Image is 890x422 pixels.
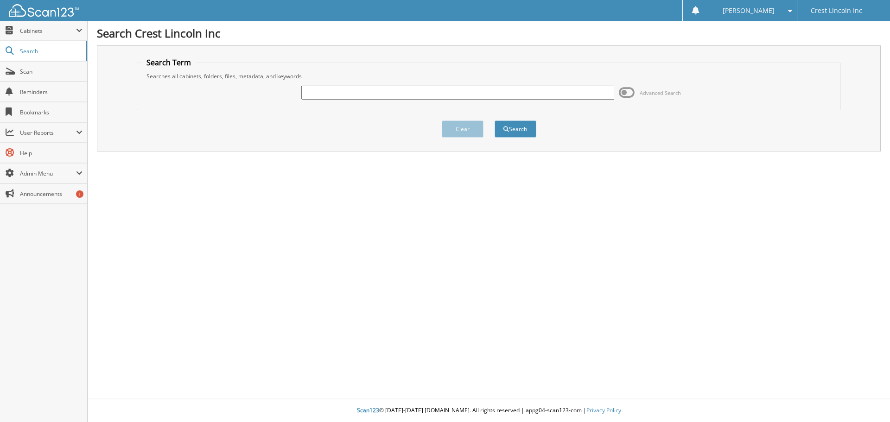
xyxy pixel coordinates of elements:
[20,68,83,76] span: Scan
[20,190,83,198] span: Announcements
[442,120,483,138] button: Clear
[20,170,76,177] span: Admin Menu
[76,190,83,198] div: 1
[357,406,379,414] span: Scan123
[142,57,196,68] legend: Search Term
[142,72,836,80] div: Searches all cabinets, folders, files, metadata, and keywords
[9,4,79,17] img: scan123-logo-white.svg
[20,149,83,157] span: Help
[20,47,81,55] span: Search
[811,8,862,13] span: Crest Lincoln Inc
[20,129,76,137] span: User Reports
[20,108,83,116] span: Bookmarks
[97,25,881,41] h1: Search Crest Lincoln Inc
[640,89,681,96] span: Advanced Search
[88,399,890,422] div: © [DATE]-[DATE] [DOMAIN_NAME]. All rights reserved | appg04-scan123-com |
[20,88,83,96] span: Reminders
[20,27,76,35] span: Cabinets
[495,120,536,138] button: Search
[586,406,621,414] a: Privacy Policy
[723,8,775,13] span: [PERSON_NAME]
